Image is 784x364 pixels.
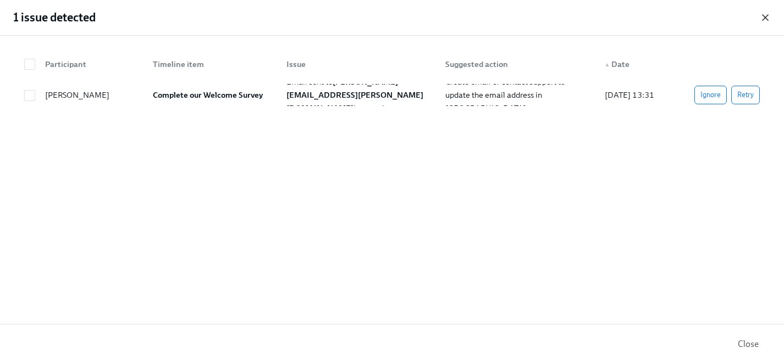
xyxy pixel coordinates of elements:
span: Close [738,339,759,350]
h2: 1 issue detected [13,9,96,26]
div: Participant [36,53,144,75]
div: [PERSON_NAME] [41,88,144,102]
strong: Complete our Welcome Survey [153,90,263,100]
strong: [PERSON_NAME][EMAIL_ADDRESS][PERSON_NAME][DOMAIN_NAME] [286,77,423,113]
div: ▲Date [596,53,676,75]
div: Suggested action [441,58,595,71]
div: Timeline item [148,58,278,71]
div: Timeline item [144,53,278,75]
span: ▲ [605,62,610,68]
button: Ignore [694,86,727,104]
span: Ignore [700,89,721,100]
div: Date [600,58,676,71]
div: Suggested action [437,53,595,75]
span: Retry [737,89,754,100]
div: Participant [41,58,144,71]
button: Retry [731,86,760,104]
button: Close [730,333,766,355]
div: Issue [282,58,437,71]
span: Create email or contact Support to update the email address in [GEOGRAPHIC_DATA] [445,77,567,113]
div: Issue [278,53,437,75]
div: [PERSON_NAME]Complete our Welcome SurveyEmail sent to[PERSON_NAME][EMAIL_ADDRESS][PERSON_NAME][DO... [18,80,766,110]
div: [DATE] 13:31 [600,88,676,102]
span: Email sent to bounced [286,77,423,113]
